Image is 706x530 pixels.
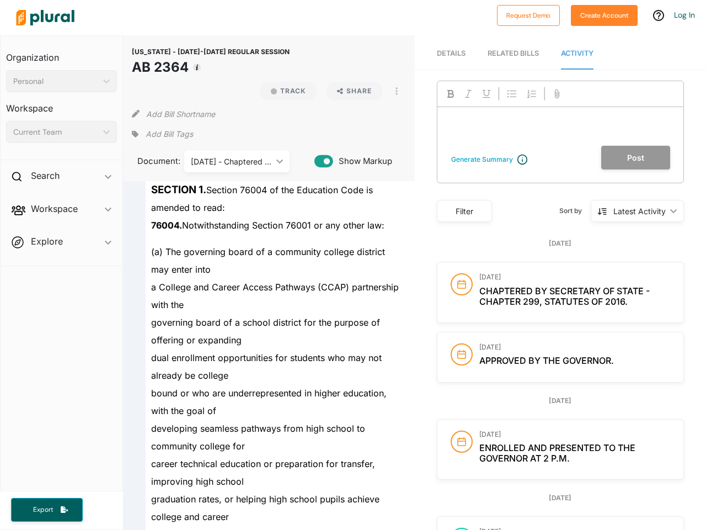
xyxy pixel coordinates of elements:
button: Share [326,82,383,100]
div: [DATE] [437,493,684,503]
span: career technical education or preparation for transfer, improving high school [151,458,375,487]
span: Section 76004 of the Education Code is amended to read: [151,184,373,213]
h3: [DATE] [479,431,670,438]
div: Filter [444,205,485,217]
div: Personal [13,76,99,87]
h1: AB 2364 [132,57,290,77]
div: Generate Summary [451,155,513,165]
span: Export [25,505,61,515]
span: Details [437,49,466,57]
button: Add Bill Shortname [146,105,215,123]
span: Document: [132,155,170,167]
button: Post [601,146,670,169]
div: [DATE] [437,396,684,406]
a: Details [437,38,466,70]
a: Activity [561,38,593,70]
span: developing seamless pathways from high school to community college for [151,423,365,452]
div: RELATED BILLS [488,48,539,59]
div: Current Team [13,126,99,138]
button: Generate Summary [448,154,516,165]
h3: [DATE] [479,273,670,281]
a: Request Demo [497,9,560,20]
a: Create Account [571,9,638,20]
span: Add Bill Tags [146,129,193,140]
a: Log In [674,10,695,20]
span: [US_STATE] - [DATE]-[DATE] REGULAR SESSION [132,47,290,56]
span: graduation rates, or helping high school pupils achieve college and career [151,494,379,522]
span: bound or who are underrepresented in higher education, with the goal of [151,388,387,416]
span: Show Markup [333,155,392,167]
button: Track [260,82,317,100]
h3: [DATE] [479,343,670,351]
button: Request Demo [497,5,560,26]
span: governing board of a school district for the purpose of offering or expanding [151,317,380,346]
div: Tooltip anchor [192,62,202,72]
span: (a) The governing board of a community college district may enter into [151,246,385,275]
span: Sort by [559,206,591,216]
span: Activity [561,49,593,57]
button: Share [322,82,387,100]
div: [DATE] [437,239,684,248]
button: Export [11,498,83,522]
span: Approved by the Governor. [479,355,614,366]
span: Notwithstanding Section 76001 or any other law: [151,220,384,231]
div: Latest Activity [613,205,666,217]
h3: Organization [6,41,117,66]
span: Chaptered by Secretary of State - Chapter 299, Statutes of 2016. [479,285,650,307]
strong: 76004. [151,220,182,231]
h3: Workspace [6,92,117,116]
span: a College and Career Access Pathways (CCAP) partnership with the [151,282,399,310]
h2: Search [31,169,60,182]
strong: SECTION 1. [151,183,206,196]
button: Create Account [571,5,638,26]
a: RELATED BILLS [488,38,539,70]
span: dual enrollment opportunities for students who may not already be college [151,352,382,381]
div: Add tags [132,126,192,142]
div: [DATE] - Chaptered ([DATE]) [191,156,272,167]
span: Enrolled and presented to the Governor at 2 p.m. [479,442,635,464]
